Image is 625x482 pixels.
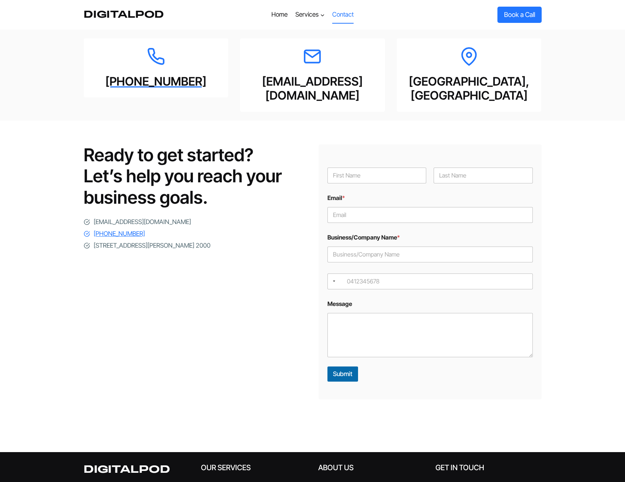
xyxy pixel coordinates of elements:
[93,75,220,89] a: [PHONE_NUMBER]
[268,6,291,24] a: Home
[327,273,338,289] button: Selected country
[327,247,533,262] input: Business/Company Name
[434,168,533,183] input: Last Name
[268,6,357,24] nav: Primary Navigation
[94,241,211,251] span: [STREET_ADDRESS][PERSON_NAME] 2000
[497,7,542,23] a: Book a Call
[329,6,357,24] a: Contact
[249,75,376,103] h2: [EMAIL_ADDRESS][DOMAIN_NAME]
[291,6,328,24] a: Services
[94,217,191,227] span: [EMAIL_ADDRESS][DOMAIN_NAME]
[435,463,542,472] h5: Get in Touch
[406,75,533,103] h2: [GEOGRAPHIC_DATA], [GEOGRAPHIC_DATA]
[327,207,533,223] input: Email
[295,10,325,20] span: Services
[201,463,307,472] h5: Our Services
[84,144,307,208] h2: Ready to get started? Let’s help you reach your business goals.
[327,273,533,289] input: Mobile
[84,9,164,20] a: DigitalPod
[84,463,190,476] h2: DIGITALPOD
[327,366,358,382] button: Submit
[327,300,533,307] label: Message
[94,229,145,239] span: [PHONE_NUMBER]
[318,463,424,472] h5: About Us
[84,229,145,239] a: [PHONE_NUMBER]
[327,194,533,202] label: Email
[327,168,427,183] input: First Name
[327,234,533,241] label: Business/Company Name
